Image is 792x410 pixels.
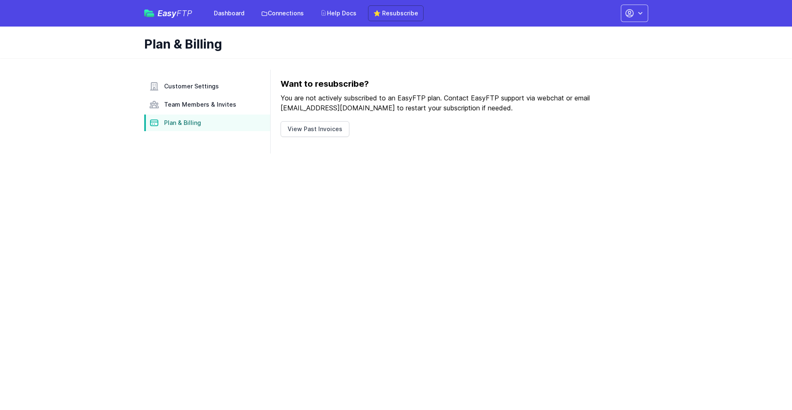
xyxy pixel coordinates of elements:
[281,93,638,113] p: You are not actively subscribed to an EasyFTP plan. Contact EasyFTP support via webchat or email ...
[281,121,349,137] a: View Past Invoices
[256,6,309,21] a: Connections
[368,5,424,21] a: ⭐ Resubscribe
[164,119,201,127] span: Plan & Billing
[315,6,361,21] a: Help Docs
[157,9,192,17] span: Easy
[164,82,219,90] span: Customer Settings
[144,115,270,131] a: Plan & Billing
[144,78,270,95] a: Customer Settings
[281,78,638,93] h3: Want to resubscribe?
[144,9,192,17] a: EasyFTP
[144,10,154,17] img: easyftp_logo.png
[144,96,270,113] a: Team Members & Invites
[164,100,236,109] span: Team Members & Invites
[209,6,249,21] a: Dashboard
[177,8,192,18] span: FTP
[144,37,642,51] h1: Plan & Billing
